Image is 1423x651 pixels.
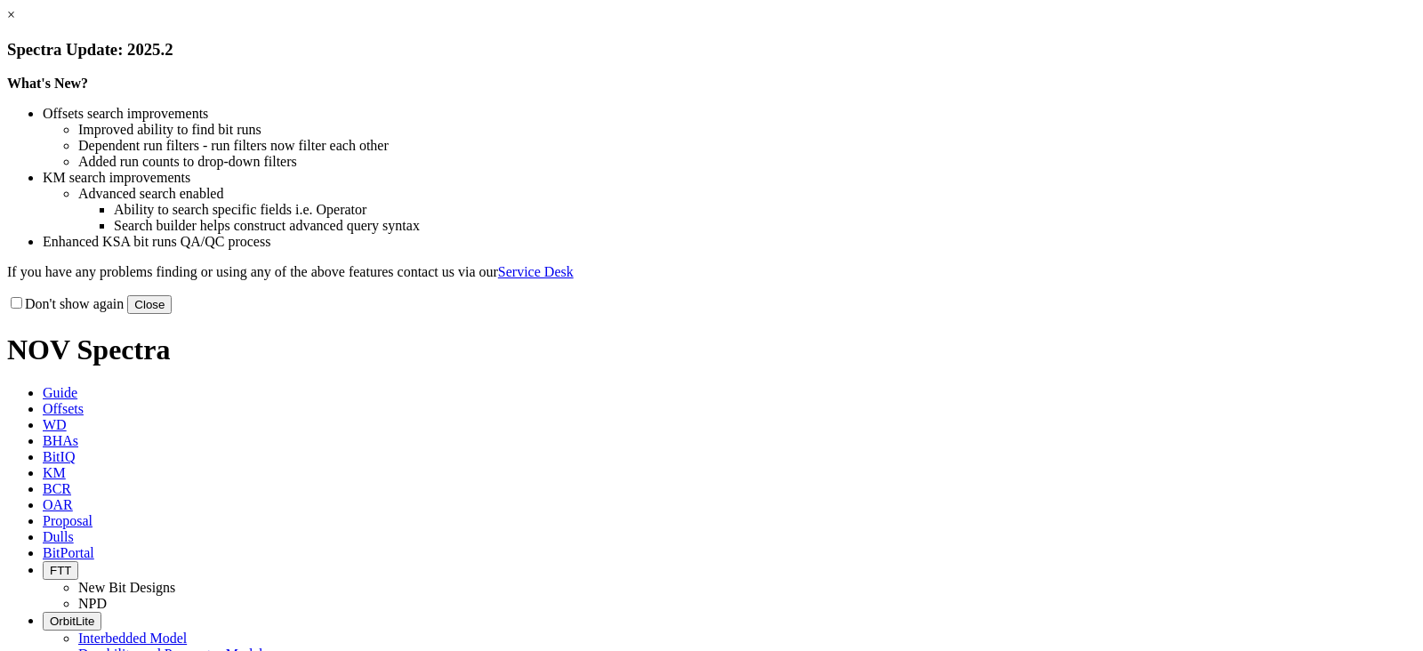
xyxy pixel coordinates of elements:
[78,138,1416,154] li: Dependent run filters - run filters now filter each other
[43,449,75,464] span: BitIQ
[78,122,1416,138] li: Improved ability to find bit runs
[78,580,175,595] a: New Bit Designs
[43,170,1416,186] li: KM search improvements
[43,385,77,400] span: Guide
[498,264,574,279] a: Service Desk
[114,218,1416,234] li: Search builder helps construct advanced query syntax
[43,513,92,528] span: Proposal
[7,76,88,91] strong: What's New?
[50,615,94,628] span: OrbitLite
[78,186,1416,202] li: Advanced search enabled
[43,545,94,560] span: BitPortal
[78,596,107,611] a: NPD
[127,295,172,314] button: Close
[50,564,71,577] span: FTT
[114,202,1416,218] li: Ability to search specific fields i.e. Operator
[7,296,124,311] label: Don't show again
[43,497,73,512] span: OAR
[11,297,22,309] input: Don't show again
[78,154,1416,170] li: Added run counts to drop-down filters
[43,529,74,544] span: Dulls
[43,106,1416,122] li: Offsets search improvements
[7,264,1416,280] p: If you have any problems finding or using any of the above features contact us via our
[43,465,66,480] span: KM
[7,334,1416,366] h1: NOV Spectra
[43,234,1416,250] li: Enhanced KSA bit runs QA/QC process
[7,7,15,22] a: ×
[43,401,84,416] span: Offsets
[7,40,1416,60] h3: Spectra Update: 2025.2
[78,631,187,646] a: Interbedded Model
[43,433,78,448] span: BHAs
[43,481,71,496] span: BCR
[43,417,67,432] span: WD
